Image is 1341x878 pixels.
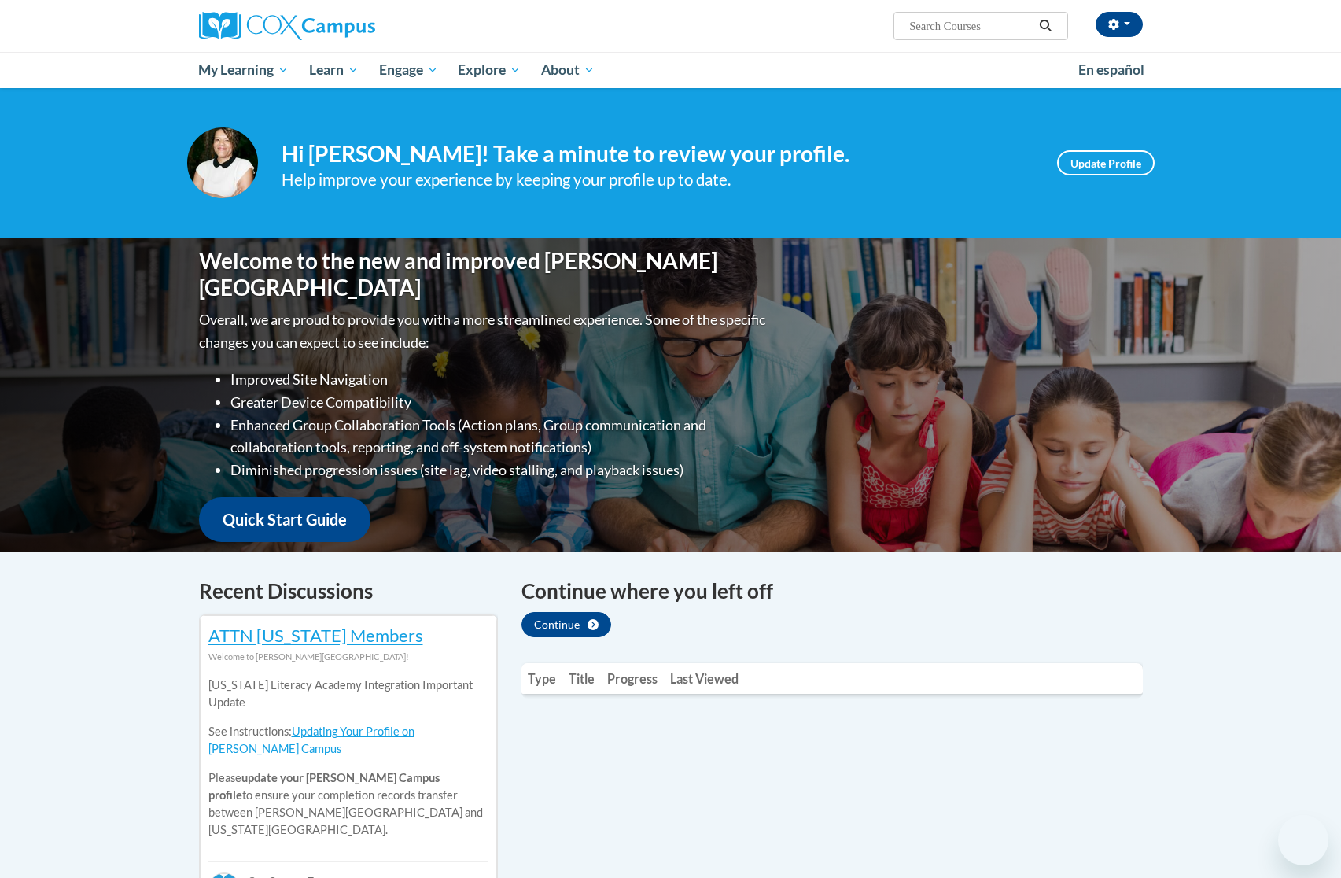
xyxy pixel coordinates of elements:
[208,625,423,646] a: ATTN [US_STATE] Members
[908,17,1033,35] input: Search Courses
[230,414,769,459] li: Enhanced Group Collaboration Tools (Action plans, Group communication and collaboration tools, re...
[230,391,769,414] li: Greater Device Compatibility
[664,663,745,694] th: Last Viewed
[521,576,1143,607] h4: Continue where you left off
[299,52,369,88] a: Learn
[1057,150,1155,175] a: Update Profile
[601,663,664,694] th: Progress
[208,677,488,711] p: [US_STATE] Literacy Academy Integration Important Update
[198,61,289,79] span: My Learning
[199,308,769,354] p: Overall, we are proud to provide you with a more streamlined experience. Some of the specific cha...
[199,248,769,301] h1: Welcome to the new and improved [PERSON_NAME][GEOGRAPHIC_DATA]
[199,12,498,40] a: Cox Campus
[282,141,1033,168] h4: Hi [PERSON_NAME]! Take a minute to review your profile.
[208,666,488,850] div: Please to ensure your completion records transfer between [PERSON_NAME][GEOGRAPHIC_DATA] and [US_...
[369,52,448,88] a: Engage
[521,663,562,694] th: Type
[1278,815,1328,865] iframe: Button to launch messaging window
[230,368,769,391] li: Improved Site Navigation
[208,725,414,755] a: Updating Your Profile on [PERSON_NAME] Campus
[448,52,531,88] a: Explore
[208,771,440,802] b: update your [PERSON_NAME] Campus profile
[309,61,359,79] span: Learn
[282,167,1033,193] div: Help improve your experience by keeping your profile up to date.
[521,612,611,637] button: Continue
[175,52,1166,88] div: Main menu
[562,663,601,694] th: Title
[379,61,438,79] span: Engage
[1033,17,1057,35] button: Search
[208,648,488,666] div: Welcome to [PERSON_NAME][GEOGRAPHIC_DATA]!
[208,723,488,758] p: See instructions:
[1096,12,1143,37] button: Account Settings
[199,497,370,542] a: Quick Start Guide
[199,12,375,40] img: Cox Campus
[458,61,521,79] span: Explore
[1068,53,1155,87] a: En español
[187,127,258,198] img: Profile Image
[189,52,300,88] a: My Learning
[199,576,498,607] h4: Recent Discussions
[541,61,595,79] span: About
[531,52,605,88] a: About
[1078,61,1144,78] span: En español
[230,459,769,481] li: Diminished progression issues (site lag, video stalling, and playback issues)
